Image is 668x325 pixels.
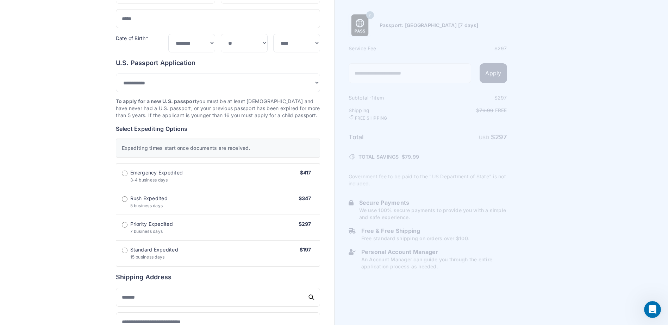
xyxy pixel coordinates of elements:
[300,170,311,176] span: $417
[130,169,183,176] span: Emergency Expedited
[116,139,320,158] div: Expediting times start once documents are received.
[130,254,165,260] span: 15 business days
[380,22,479,29] h6: Passport: [GEOGRAPHIC_DATA] [7 days]
[405,154,419,160] span: 79.99
[300,247,311,253] span: $197
[358,153,399,160] span: TOTAL SAVINGS
[359,207,507,221] p: We use 100% secure payments to provide you with a simple and safe experience.
[429,107,507,114] p: $
[130,203,163,208] span: 5 business days
[130,229,163,234] span: 7 business days
[429,45,507,52] div: $
[116,98,320,119] p: you must be at least [DEMOGRAPHIC_DATA] and have never had a U.S. passport, or your previous pass...
[299,195,311,201] span: $347
[130,195,168,202] span: Rush Expedited
[369,11,371,20] span: 7
[372,95,374,101] span: 1
[349,132,427,142] h6: Total
[479,107,493,113] span: 79.99
[498,95,507,101] span: 297
[361,248,507,256] h6: Personal Account Manager
[116,98,197,104] strong: To apply for a new U.S. passport
[495,107,507,113] span: Free
[359,198,507,207] h6: Secure Payments
[491,133,507,141] strong: $
[116,272,320,282] h6: Shipping Address
[116,35,148,41] label: Date of Birth*
[130,177,168,183] span: 3-4 business days
[349,14,371,36] img: Product Name
[349,173,507,187] p: Government fee to be paid to the "US Department of State" is not included.
[349,45,427,52] h6: Service Fee
[349,107,427,121] h6: Shipping
[361,235,469,242] p: Free standard shipping on orders over $100.
[116,125,320,133] h6: Select Expediting Options
[349,94,427,101] h6: Subtotal · item
[361,256,507,270] p: An Account Manager can guide you through the entire application process as needed.
[116,58,320,68] h6: U.S. Passport Application
[479,134,489,140] span: USD
[130,246,178,253] span: Standard Expedited
[402,153,419,160] span: $
[361,227,469,235] h6: Free & Free Shipping
[498,45,507,51] span: 297
[644,301,661,318] iframe: Intercom live chat
[130,221,173,228] span: Priority Expedited
[480,63,507,83] button: Apply
[355,115,387,121] span: FREE SHIPPING
[495,133,507,141] span: 297
[299,221,311,227] span: $297
[429,94,507,101] div: $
